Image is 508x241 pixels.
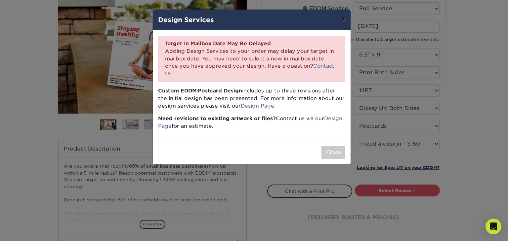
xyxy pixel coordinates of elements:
[197,89,198,92] small: ®
[158,15,345,25] h4: Design Services
[165,40,271,47] b: Target In Mailbox Date May Be Delayed
[158,115,276,121] b: Need revisions to existing artwork or files?
[158,87,345,110] p: includes up to three revisions after the initial design has been presented. For more information ...
[158,87,242,94] b: Custom EDDM Postcard Design
[241,103,274,109] a: Design Page
[321,146,345,159] button: Close
[335,10,350,28] button: ×
[486,219,501,234] div: Open Intercom Messenger
[158,36,345,82] p: Adding Design Services to your order may delay your target in mailbox date. You may need to selec...
[158,115,345,130] p: Contact us via our for an estimate.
